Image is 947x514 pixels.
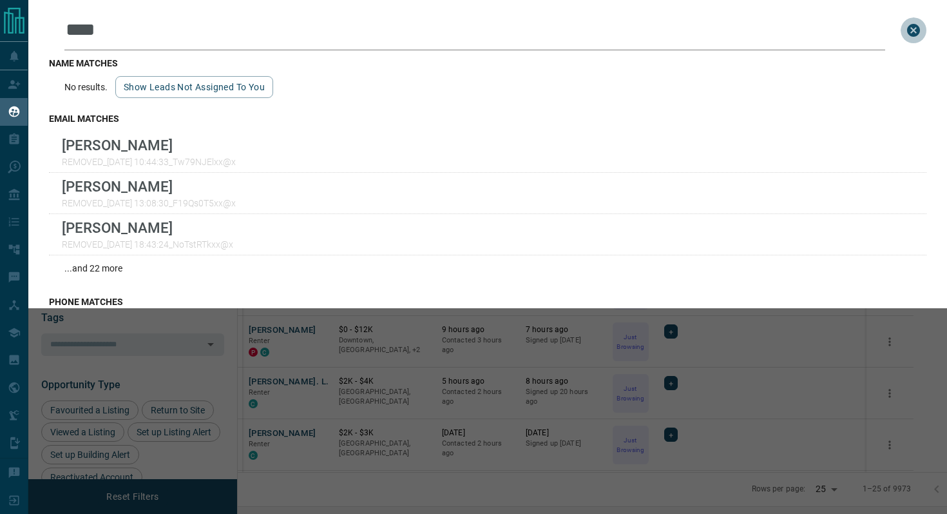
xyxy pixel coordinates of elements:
[49,58,926,68] h3: name matches
[62,219,233,236] p: [PERSON_NAME]
[62,198,236,208] p: REMOVED_[DATE] 13:08:30_F19Qs0T5xx@x
[62,178,236,195] p: [PERSON_NAME]
[901,17,926,43] button: close search bar
[62,137,236,153] p: [PERSON_NAME]
[49,114,926,124] h3: email matches
[49,297,926,307] h3: phone matches
[62,157,236,167] p: REMOVED_[DATE] 10:44:33_Tw79NJElxx@x
[64,82,108,92] p: No results.
[62,239,233,250] p: REMOVED_[DATE] 18:43:24_NoTstRTkxx@x
[115,76,273,98] button: show leads not assigned to you
[49,255,926,281] div: ...and 22 more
